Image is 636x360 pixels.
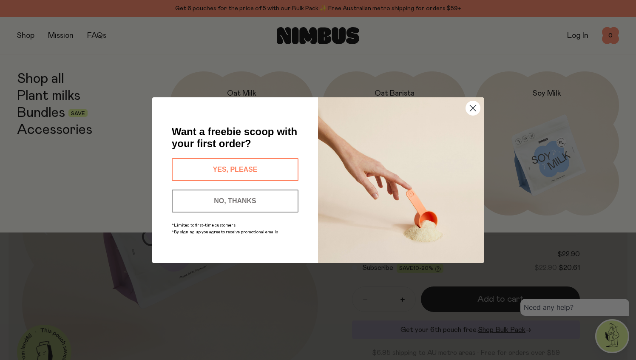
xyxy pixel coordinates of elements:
button: Close dialog [466,101,480,116]
span: *Limited to first-time customers [172,223,236,227]
span: Want a freebie scoop with your first order? [172,126,297,149]
button: YES, PLEASE [172,158,298,181]
span: *By signing up you agree to receive promotional emails [172,230,278,234]
img: c0d45117-8e62-4a02-9742-374a5db49d45.jpeg [318,97,484,263]
button: NO, THANKS [172,190,298,213]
